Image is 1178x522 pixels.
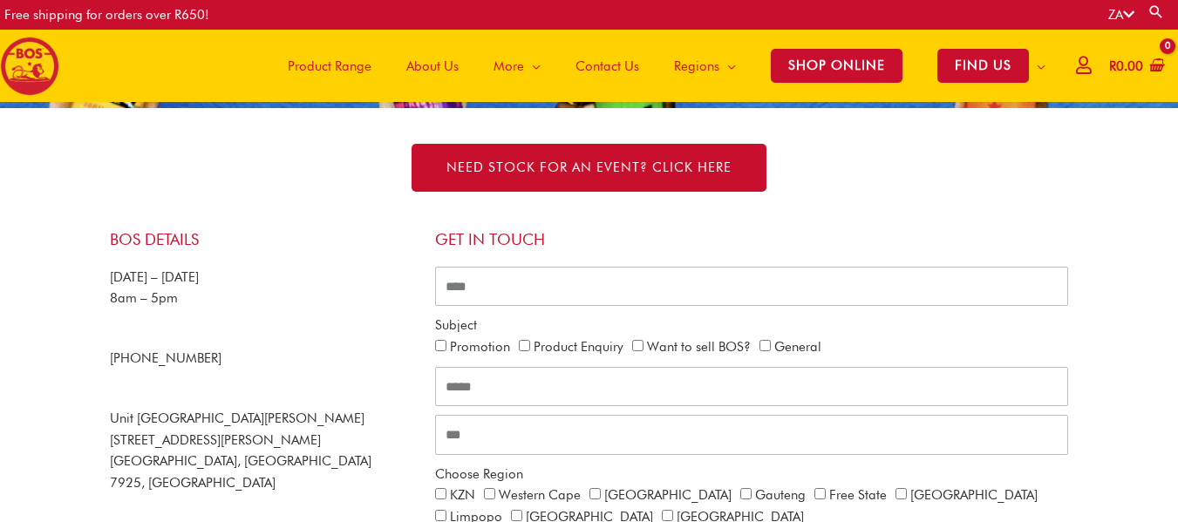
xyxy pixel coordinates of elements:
span: [PHONE_NUMBER] [110,350,221,366]
span: Contact Us [575,40,639,92]
label: General [774,339,821,355]
nav: Site Navigation [257,30,1063,102]
label: [GEOGRAPHIC_DATA] [910,487,1038,503]
a: More [476,30,558,102]
label: KZN [450,487,475,503]
span: SHOP ONLINE [771,49,902,83]
span: R [1109,58,1116,74]
h4: Get in touch [435,230,1069,249]
span: More [494,40,524,92]
h4: BOS Details [110,230,418,249]
span: Product Range [288,40,371,92]
label: Gauteng [755,487,806,503]
span: [DATE] – [DATE] [110,269,199,285]
span: 8am – 5pm [110,290,178,306]
label: Western Cape [499,487,581,503]
label: Subject [435,315,477,336]
span: 7925, [GEOGRAPHIC_DATA] [110,475,276,491]
label: Product Enquiry [534,339,623,355]
label: [GEOGRAPHIC_DATA] [604,487,732,503]
a: Search button [1147,3,1165,20]
label: Promotion [450,339,510,355]
a: SHOP ONLINE [753,30,920,102]
label: Want to sell BOS? [647,339,751,355]
a: View Shopping Cart, empty [1106,47,1165,86]
a: About Us [389,30,476,102]
span: NEED STOCK FOR AN EVENT? Click here [446,161,732,174]
span: FIND US [937,49,1029,83]
a: NEED STOCK FOR AN EVENT? Click here [412,144,766,192]
a: Product Range [270,30,389,102]
label: Free State [829,487,887,503]
span: [STREET_ADDRESS][PERSON_NAME] [110,432,321,448]
a: Regions [657,30,753,102]
label: Choose Region [435,464,523,485]
span: [GEOGRAPHIC_DATA], [GEOGRAPHIC_DATA] [110,453,371,469]
a: Contact Us [558,30,657,102]
a: ZA [1108,7,1134,23]
span: Unit [GEOGRAPHIC_DATA][PERSON_NAME] [110,410,364,426]
span: About Us [406,40,459,92]
bdi: 0.00 [1109,58,1143,74]
span: Regions [674,40,719,92]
